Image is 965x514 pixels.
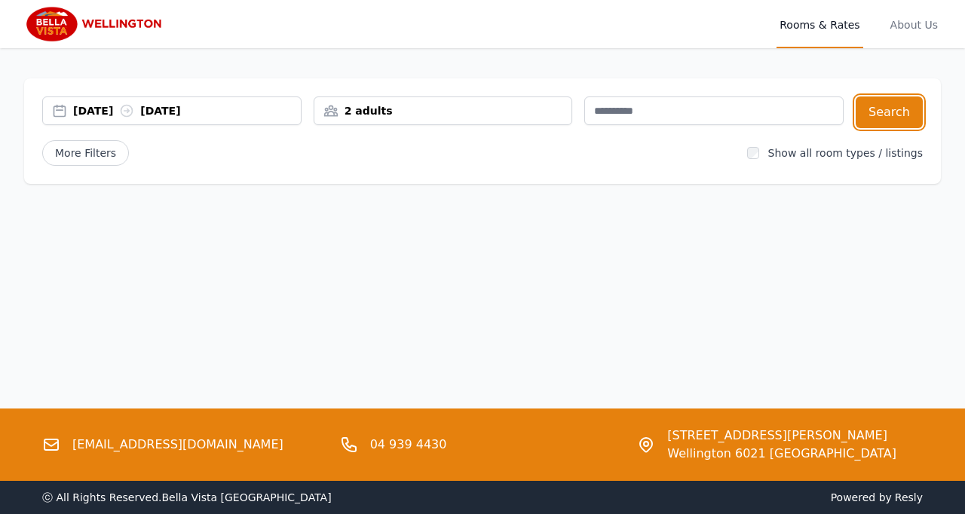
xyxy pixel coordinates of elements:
[768,147,923,159] label: Show all room types / listings
[895,491,923,503] a: Resly
[489,490,923,505] span: Powered by
[667,427,896,445] span: [STREET_ADDRESS][PERSON_NAME]
[314,103,572,118] div: 2 adults
[73,103,301,118] div: [DATE] [DATE]
[856,96,923,128] button: Search
[42,491,332,503] span: ⓒ All Rights Reserved. Bella Vista [GEOGRAPHIC_DATA]
[667,445,896,463] span: Wellington 6021 [GEOGRAPHIC_DATA]
[72,436,283,454] a: [EMAIL_ADDRESS][DOMAIN_NAME]
[24,6,169,42] img: Bella Vista Wellington
[370,436,447,454] a: 04 939 4430
[42,140,129,166] span: More Filters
